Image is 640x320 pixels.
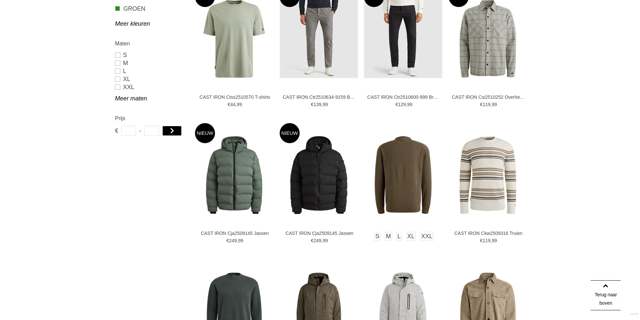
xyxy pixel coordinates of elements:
[630,310,638,318] a: Divide
[452,230,525,236] a: CAST IRON Ckw2509316 Truien
[237,102,242,107] span: 99
[115,83,187,91] a: XXL
[396,232,402,241] a: L
[311,102,314,107] span: €
[364,136,442,214] img: CAST IRON Ckw2509312 Truien
[195,136,273,214] img: CAST IRON Cja2509145 Jassen
[449,136,527,214] img: CAST IRON Ckw2509316 Truien
[115,59,187,67] a: M
[367,94,441,100] a: CAST IRON Ctr2510600-999 Broeken en Pantalons
[230,102,236,107] span: 44
[483,238,490,243] span: 119
[237,238,238,243] span: ,
[420,232,433,241] a: XXL
[490,102,492,107] span: ,
[323,238,328,243] span: 99
[115,20,187,28] a: Meer kleuren
[115,94,187,102] a: Meer maten
[115,126,118,136] span: €
[483,102,490,107] span: 119
[323,102,328,107] span: 99
[198,230,272,236] a: CAST IRON Cja2509145 Jassen
[229,238,237,243] span: 249
[492,238,497,243] span: 99
[406,232,416,241] a: XL
[115,39,187,48] h2: Maten
[407,102,413,107] span: 99
[115,67,187,75] a: L
[398,102,406,107] span: 129
[314,238,321,243] span: 249
[311,238,314,243] span: €
[283,230,356,236] a: CAST IRON Cja2509145 Jassen
[226,238,229,243] span: €
[321,238,323,243] span: ,
[321,102,323,107] span: ,
[115,114,187,122] h2: Prijs
[452,94,525,100] a: CAST IRON Csi2510252 Overhemden
[385,232,392,241] a: M
[139,126,141,136] span: -
[280,136,358,214] img: CAST IRON Cja2509145 Jassen
[115,4,187,13] a: GROEN
[480,102,483,107] span: €
[314,102,321,107] span: 139
[115,51,187,59] a: S
[395,102,398,107] span: €
[591,280,621,310] a: Terug naar boven
[198,94,272,100] a: CAST IRON Ctss2510570 T-shirts
[115,75,187,83] a: XL
[235,102,237,107] span: ,
[490,238,492,243] span: ,
[480,238,483,243] span: €
[374,232,380,241] a: S
[238,238,243,243] span: 99
[283,94,356,100] a: CAST IRON Ctr2510634-9159 Broeken en Pantalons
[492,102,497,107] span: 99
[228,102,230,107] span: €
[406,102,407,107] span: ,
